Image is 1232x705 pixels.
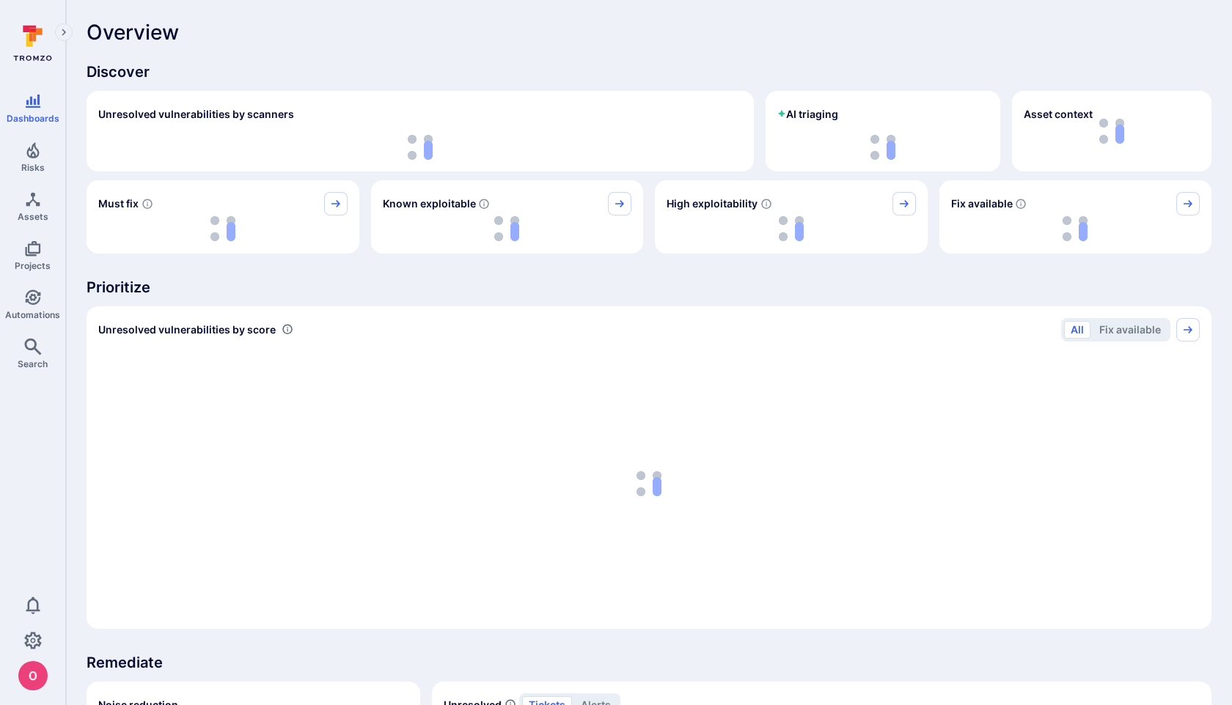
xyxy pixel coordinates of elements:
[655,180,928,254] div: High exploitability
[5,309,60,320] span: Automations
[951,215,1200,242] div: loading spinner
[383,196,476,211] span: Known exploitable
[371,180,644,254] div: Known exploitable
[779,216,804,241] img: Loading...
[282,322,293,337] div: Number of vulnerabilities in status 'Open' 'Triaged' and 'In process' grouped by score
[777,107,838,122] h2: AI triaging
[383,215,632,242] div: loading spinner
[939,180,1212,254] div: Fix available
[87,180,359,254] div: Must fix
[55,23,73,41] button: Expand navigation menu
[18,211,48,222] span: Assets
[98,107,294,122] h2: Unresolved vulnerabilities by scanners
[18,661,48,690] img: ACg8ocJcCe-YbLxGm5tc0PuNRxmgP8aEm0RBXn6duO8aeMVK9zjHhw=s96-c
[1093,321,1167,339] button: Fix available
[7,113,59,124] span: Dashboards
[870,135,895,160] img: Loading...
[494,216,519,241] img: Loading...
[87,652,1211,673] span: Remediate
[1064,321,1090,339] button: All
[98,350,1200,617] div: loading spinner
[1015,198,1027,210] svg: Vulnerabilities with fix available
[98,215,348,242] div: loading spinner
[18,358,48,369] span: Search
[1024,107,1093,122] span: Asset context
[667,215,916,242] div: loading spinner
[98,196,139,211] span: Must fix
[98,135,742,160] div: loading spinner
[1063,216,1088,241] img: Loading...
[760,198,772,210] svg: EPSS score ≥ 0.7
[18,661,48,690] div: oleg malkov
[59,26,69,39] i: Expand navigation menu
[87,62,1211,82] span: Discover
[210,216,235,241] img: Loading...
[15,260,51,271] span: Projects
[777,135,989,160] div: loading spinner
[478,198,490,210] svg: Confirmed exploitable by KEV
[667,196,758,211] span: High exploitability
[951,196,1013,211] span: Fix available
[87,277,1211,298] span: Prioritize
[87,21,179,44] span: Overview
[142,198,153,210] svg: Risk score >=40 , missed SLA
[21,162,45,173] span: Risks
[408,135,433,160] img: Loading...
[98,322,276,337] span: Unresolved vulnerabilities by score
[637,471,661,496] img: Loading...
